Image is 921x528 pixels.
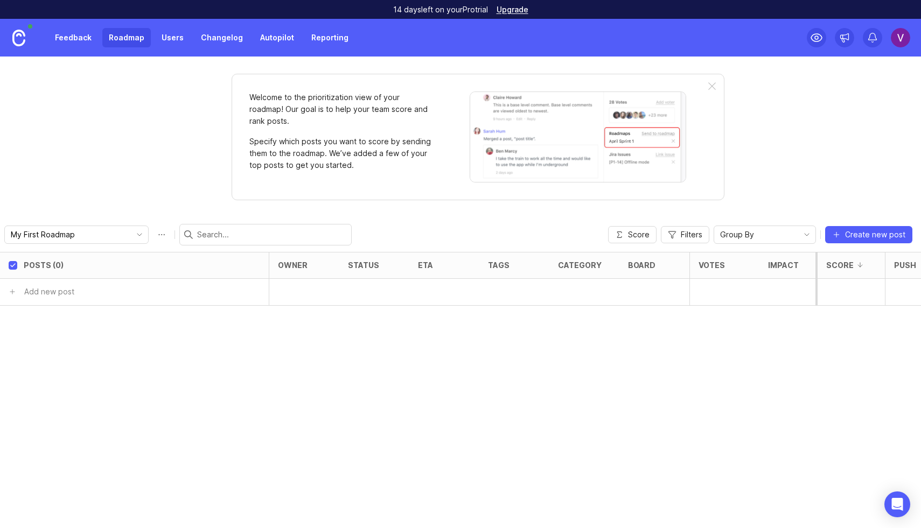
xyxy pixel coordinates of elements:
button: Score [608,226,657,243]
div: status [348,261,379,269]
span: Filters [681,229,702,240]
a: Changelog [194,28,249,47]
button: Roadmap options [153,226,170,243]
svg: toggle icon [798,230,815,239]
span: Group By [720,229,754,241]
p: 14 days left on your Pro trial [393,4,488,15]
div: tags [488,261,510,269]
div: Votes [699,261,725,269]
img: Vic [891,28,910,47]
span: Create new post [845,229,905,240]
span: Score [628,229,650,240]
img: When viewing a post, you can send it to a roadmap [470,91,686,182]
p: Specify which posts you want to score by sending them to the roadmap. We’ve added a few of your t... [249,136,432,171]
div: Push [894,261,916,269]
div: owner [278,261,308,269]
div: Posts (0) [24,261,64,269]
a: Upgrade [497,6,528,13]
p: Welcome to the prioritization view of your roadmap! Our goal is to help your team score and rank ... [249,91,432,127]
div: eta [418,261,433,269]
a: Reporting [305,28,355,47]
div: Add new post [24,286,74,298]
button: Filters [661,226,709,243]
a: Feedback [48,28,98,47]
button: Create new post [825,226,912,243]
input: My First Roadmap [11,229,130,241]
input: Search... [197,229,347,241]
div: Score [826,261,854,269]
div: toggle menu [4,226,149,244]
svg: toggle icon [131,230,148,239]
div: toggle menu [714,226,816,244]
div: Impact [768,261,799,269]
div: board [628,261,655,269]
img: Canny Home [12,30,25,46]
a: Autopilot [254,28,301,47]
a: Users [155,28,190,47]
div: Open Intercom Messenger [884,491,910,517]
div: category [558,261,602,269]
a: Roadmap [102,28,151,47]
